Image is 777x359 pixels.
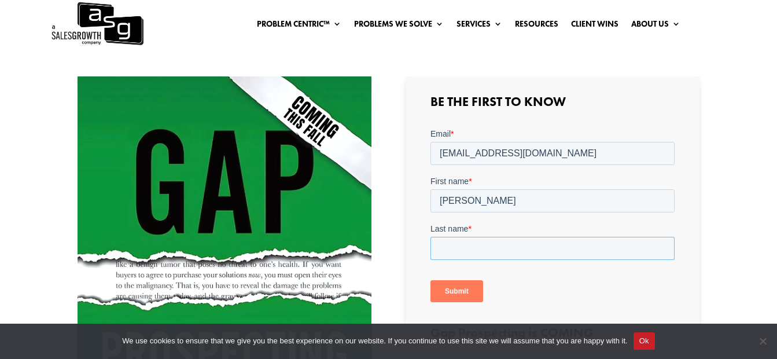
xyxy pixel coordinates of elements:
[634,332,655,350] button: Ok
[456,20,502,32] a: Services
[430,96,675,114] h3: Be the First to Know
[257,20,341,32] a: Problem Centric™
[515,20,558,32] a: Resources
[571,20,618,32] a: Client Wins
[430,128,675,312] iframe: Form 0
[757,335,768,347] span: No
[354,20,444,32] a: Problems We Solve
[122,335,627,347] span: We use cookies to ensure that we give you the best experience on our website. If you continue to ...
[631,20,680,32] a: About Us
